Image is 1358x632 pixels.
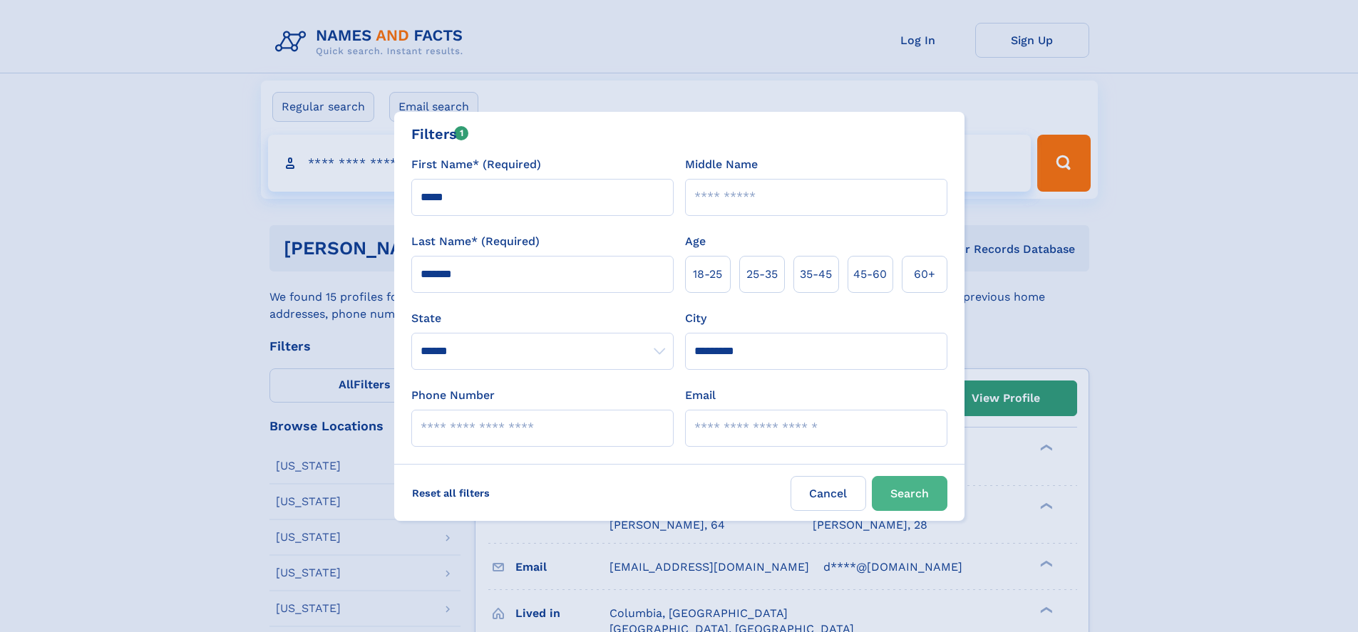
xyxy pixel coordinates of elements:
[800,266,832,283] span: 35‑45
[403,476,499,510] label: Reset all filters
[685,156,758,173] label: Middle Name
[685,233,706,250] label: Age
[872,476,947,511] button: Search
[685,310,706,327] label: City
[411,387,495,404] label: Phone Number
[411,310,674,327] label: State
[853,266,887,283] span: 45‑60
[914,266,935,283] span: 60+
[411,156,541,173] label: First Name* (Required)
[791,476,866,511] label: Cancel
[411,233,540,250] label: Last Name* (Required)
[693,266,722,283] span: 18‑25
[746,266,778,283] span: 25‑35
[411,123,469,145] div: Filters
[685,387,716,404] label: Email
